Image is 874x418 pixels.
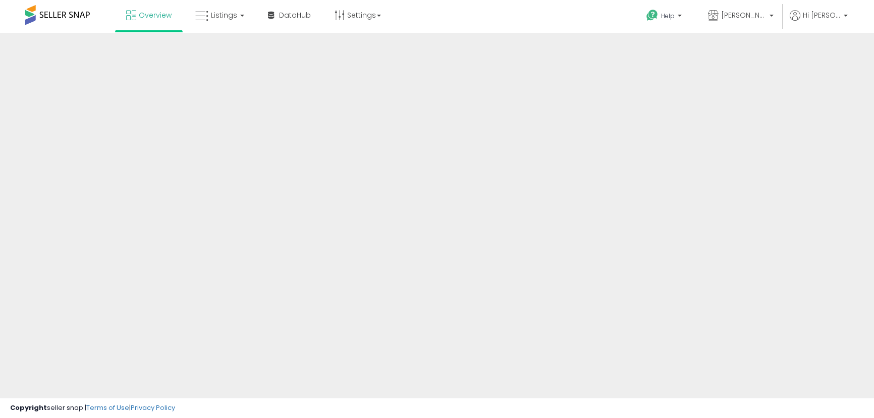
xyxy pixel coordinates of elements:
a: Hi [PERSON_NAME] [790,10,848,33]
span: Listings [211,10,237,20]
span: [PERSON_NAME]'s Shop [721,10,767,20]
span: Hi [PERSON_NAME] [803,10,841,20]
span: Overview [139,10,172,20]
strong: Copyright [10,403,47,412]
div: seller snap | | [10,403,175,413]
span: Help [661,12,675,20]
a: Terms of Use [86,403,129,412]
a: Privacy Policy [131,403,175,412]
a: Help [638,2,692,33]
span: DataHub [279,10,311,20]
i: Get Help [646,9,659,22]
